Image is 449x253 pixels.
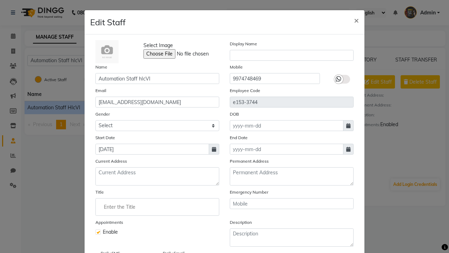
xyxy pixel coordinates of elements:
label: DOB [230,111,239,117]
label: Start Date [95,135,115,141]
label: Current Address [95,158,127,164]
button: Close [348,10,364,30]
input: Mobile [230,73,320,84]
input: yyyy-mm-dd [230,144,343,155]
label: Emergency Number [230,189,268,195]
span: × [354,15,359,25]
input: Mobile [230,198,354,209]
input: Name [95,73,219,84]
label: Employee Code [230,87,260,94]
input: Email [95,97,219,108]
span: Enable [103,228,118,236]
label: Permanent Address [230,158,269,164]
input: Enter the Title [99,200,216,214]
input: yyyy-mm-dd [95,144,209,155]
label: Title [95,189,104,195]
label: Display Name [230,41,257,47]
img: Cinque Terre [95,40,119,63]
input: Select Image [143,49,239,59]
label: Name [95,64,107,70]
h4: Edit Staff [90,16,126,28]
label: Description [230,219,252,226]
input: Employee Code [230,97,354,108]
span: Select Image [143,42,173,49]
label: Appointments [95,219,123,226]
label: Email [95,87,106,94]
input: yyyy-mm-dd [230,120,343,131]
label: Mobile [230,64,243,70]
label: Gender [95,111,110,117]
label: End Date [230,135,248,141]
